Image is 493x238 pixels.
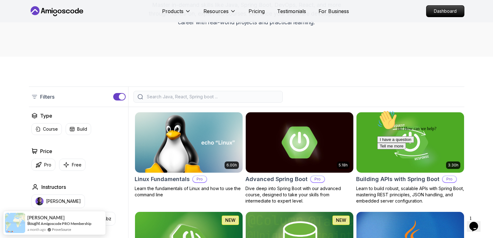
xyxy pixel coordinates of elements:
a: Dashboard [426,5,464,17]
img: :wave: [2,2,22,22]
p: Course [43,126,58,132]
p: Products [162,7,184,15]
h2: Type [40,112,52,119]
p: 5.18h [339,163,348,168]
button: Course [31,123,62,135]
a: ProveSource [52,227,71,232]
p: Learn to build robust, scalable APIs with Spring Boot, mastering REST principles, JSON handling, ... [356,185,464,204]
p: Pro [193,176,207,182]
a: Building APIs with Spring Boot card3.30hBuilding APIs with Spring BootProLearn to build robust, s... [356,112,464,204]
div: 👋Hi! How can we help?I have a questionTell me more [2,2,114,42]
p: NEW [336,217,346,223]
button: Free [59,159,86,171]
h2: Linux Fundamentals [135,175,190,184]
img: Linux Fundamentals card [135,112,243,173]
p: [PERSON_NAME] [46,198,81,204]
p: Resources [203,7,229,15]
a: Amigoscode PRO Membership [41,221,91,226]
a: For Business [319,7,349,15]
h2: Advanced Spring Boot [245,175,308,184]
p: Dashboard [426,6,464,17]
iframe: chat widget [467,213,487,232]
h2: Building APIs with Spring Boot [356,175,440,184]
a: Linux Fundamentals card6.00hLinux FundamentalsProLearn the fundamentals of Linux and how to use t... [135,112,243,198]
img: Building APIs with Spring Boot card [356,112,464,173]
p: Dive deep into Spring Boot with our advanced course, designed to take your skills from intermedia... [245,185,354,204]
p: Build [77,126,87,132]
h2: Price [40,147,52,155]
a: Advanced Spring Boot card5.18hAdvanced Spring BootProDive deep into Spring Boot with our advanced... [245,112,354,204]
button: Tell me more [2,35,31,42]
button: I have a question [2,29,39,35]
span: Bought [27,221,40,226]
a: Testimonials [277,7,306,15]
p: Pro [311,176,324,182]
h2: Instructors [41,183,66,191]
p: Pro [44,162,51,168]
img: instructor img [35,197,44,205]
button: Pro [31,159,55,171]
p: Filters [40,93,54,100]
span: Hi! How can we help? [2,19,62,23]
a: Pricing [249,7,265,15]
input: Search Java, React, Spring boot ... [146,94,279,100]
p: Learn the fundamentals of Linux and how to use the command line [135,185,243,198]
p: NEW [225,217,235,223]
iframe: chat widget [375,108,487,210]
button: Resources [203,7,236,20]
p: Abz [103,216,111,222]
img: provesource social proof notification image [5,213,25,233]
img: Advanced Spring Boot card [246,112,353,173]
p: 6.00h [226,163,237,168]
button: Build [66,123,91,135]
span: a month ago [27,227,46,232]
button: Products [162,7,191,20]
span: [PERSON_NAME] [27,215,65,220]
button: instructor img[PERSON_NAME] [31,194,85,208]
p: Free [72,162,81,168]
